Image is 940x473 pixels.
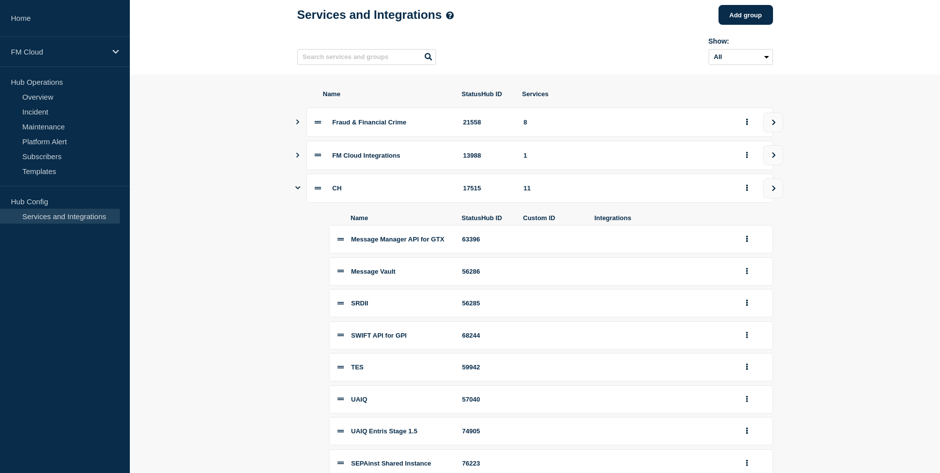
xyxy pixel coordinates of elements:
span: Integrations [595,214,729,222]
div: 13988 [463,152,512,159]
button: group actions [741,392,753,407]
span: Services [522,90,729,98]
span: SEPAinst Shared Instance [351,460,432,467]
span: StatusHub ID [462,90,510,98]
button: group actions [741,232,753,247]
div: 68244 [462,332,512,339]
span: StatusHub ID [462,214,511,222]
button: Show services [295,141,300,170]
div: 8 [524,118,729,126]
button: group actions [741,456,753,471]
div: 76223 [462,460,512,467]
button: group actions [741,423,753,439]
div: 57040 [462,396,512,403]
button: view group [763,145,783,165]
input: Search services and groups [297,49,436,65]
button: view group [763,178,783,198]
div: 74905 [462,427,512,435]
div: 56285 [462,299,512,307]
button: group actions [741,148,753,163]
div: 59942 [462,363,512,371]
span: Custom ID [523,214,583,222]
span: Message Vault [351,268,396,275]
div: 21558 [463,118,512,126]
span: UAIQ Entris Stage 1.5 [351,427,418,435]
div: 11 [524,184,729,192]
span: Message Manager API for GTX [351,236,444,243]
button: group actions [741,264,753,279]
div: 56286 [462,268,512,275]
span: CH [332,184,342,192]
span: Fraud & Financial Crime [332,118,407,126]
span: FM Cloud Integrations [332,152,400,159]
span: SWIFT API for GPI [351,332,407,339]
span: Name [351,214,450,222]
button: group actions [741,359,753,375]
h1: Services and Integrations [297,8,454,22]
span: SRDII [351,299,369,307]
span: TES [351,363,364,371]
div: 63396 [462,236,512,243]
div: 1 [524,152,729,159]
select: Archived [709,49,773,65]
div: Show: [709,37,773,45]
button: Show services [295,108,300,137]
div: 17515 [463,184,512,192]
button: group actions [741,296,753,311]
button: Show services [295,174,300,203]
p: FM Cloud [11,48,106,56]
button: Add group [719,5,773,25]
button: group actions [741,180,753,196]
button: group actions [741,328,753,343]
button: view group [763,113,783,132]
span: Name [323,90,450,98]
span: UAIQ [351,396,368,403]
button: group actions [741,115,753,130]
